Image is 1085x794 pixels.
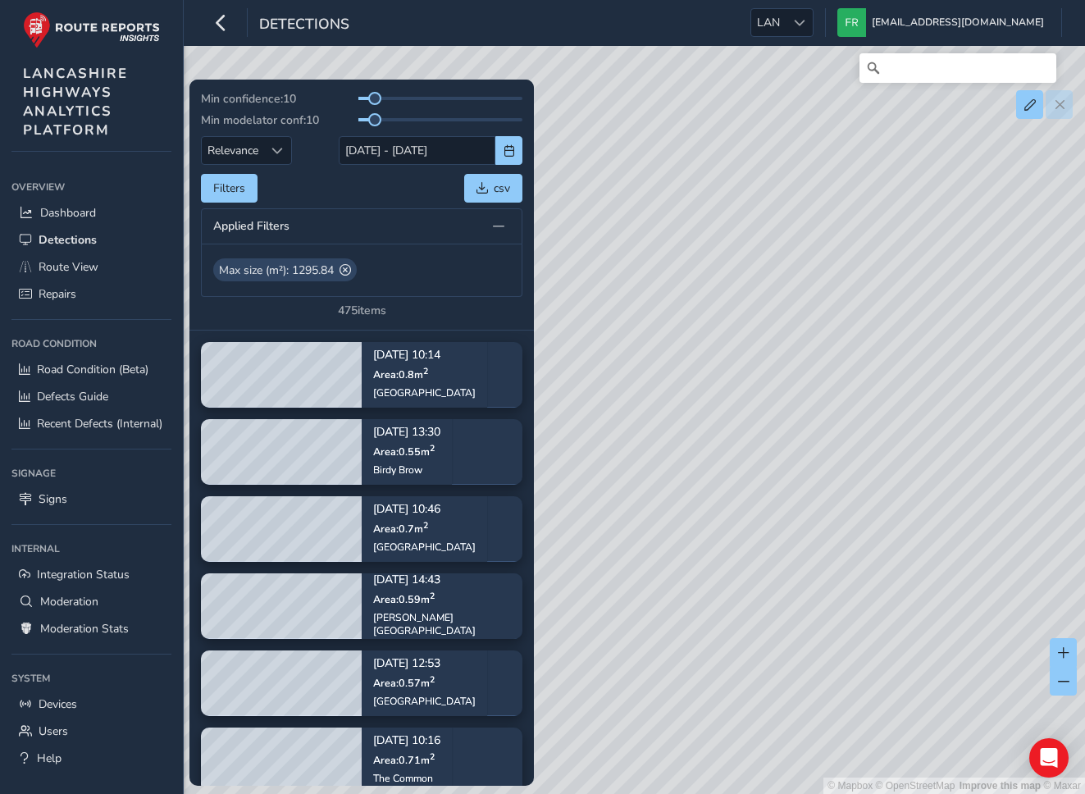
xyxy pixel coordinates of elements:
a: Users [11,718,171,745]
div: 475 items [338,303,386,318]
a: Signs [11,486,171,513]
a: Repairs [11,281,171,308]
p: [DATE] 10:16 [373,735,440,746]
div: Road Condition [11,331,171,356]
span: Devices [39,696,77,712]
span: Moderation [40,594,98,609]
div: Birdy Brow [373,463,440,476]
span: Area: 0.59 m [373,591,435,605]
span: Signs [39,491,67,507]
sup: 2 [430,589,435,601]
div: Signage [11,461,171,486]
span: Area: 0.8 m [373,367,428,381]
a: Route View [11,253,171,281]
input: Search [859,53,1056,83]
span: Route View [39,259,98,275]
a: Moderation [11,588,171,615]
div: Sort by Date [264,137,291,164]
a: Devices [11,691,171,718]
span: Detections [259,14,349,37]
p: [DATE] 14:43 [373,574,511,586]
a: Integration Status [11,561,171,588]
div: [GEOGRAPHIC_DATA] [373,694,476,707]
div: System [11,666,171,691]
span: Integration Status [37,567,130,582]
span: Help [37,751,62,766]
button: [EMAIL_ADDRESS][DOMAIN_NAME] [837,8,1050,37]
button: Filters [201,174,258,203]
span: Relevance [202,137,264,164]
a: Recent Defects (Internal) [11,410,171,437]
span: LANCASHIRE HIGHWAYS ANALYTICS PLATFORM [23,64,128,139]
span: LAN [751,9,786,36]
div: [GEOGRAPHIC_DATA] [373,386,476,399]
div: Internal [11,536,171,561]
span: Moderation Stats [40,621,129,637]
img: rr logo [23,11,160,48]
div: The Common [373,771,440,784]
div: Overview [11,175,171,199]
a: Help [11,745,171,772]
span: Area: 0.71 m [373,752,435,766]
sup: 2 [430,750,435,762]
span: Detections [39,232,97,248]
span: Applied Filters [213,221,289,232]
span: Dashboard [40,205,96,221]
span: Repairs [39,286,76,302]
span: Area: 0.7 m [373,521,428,535]
span: Area: 0.55 m [373,444,435,458]
span: Road Condition (Beta) [37,362,148,377]
span: Min modelator conf: [201,112,306,128]
sup: 2 [423,364,428,376]
p: [DATE] 10:46 [373,504,476,515]
button: csv [464,174,522,203]
p: [DATE] 13:30 [373,427,440,438]
a: Detections [11,226,171,253]
span: Max size (m²): 1295.84 [219,262,334,279]
span: 10 [306,112,319,128]
span: Recent Defects (Internal) [37,416,162,431]
div: Open Intercom Messenger [1029,738,1069,778]
div: [PERSON_NAME][GEOGRAPHIC_DATA] [373,610,511,637]
div: [GEOGRAPHIC_DATA] [373,540,476,553]
a: Road Condition (Beta) [11,356,171,383]
p: [DATE] 12:53 [373,658,476,669]
span: [EMAIL_ADDRESS][DOMAIN_NAME] [872,8,1044,37]
sup: 2 [430,441,435,454]
a: Moderation Stats [11,615,171,642]
p: [DATE] 10:14 [373,349,476,361]
img: diamond-layout [837,8,866,37]
a: Defects Guide [11,383,171,410]
span: Min confidence: [201,91,283,107]
span: Defects Guide [37,389,108,404]
span: Area: 0.57 m [373,675,435,689]
span: 10 [283,91,296,107]
sup: 2 [423,518,428,531]
a: Dashboard [11,199,171,226]
span: csv [494,180,510,196]
span: Users [39,723,68,739]
sup: 2 [430,673,435,685]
